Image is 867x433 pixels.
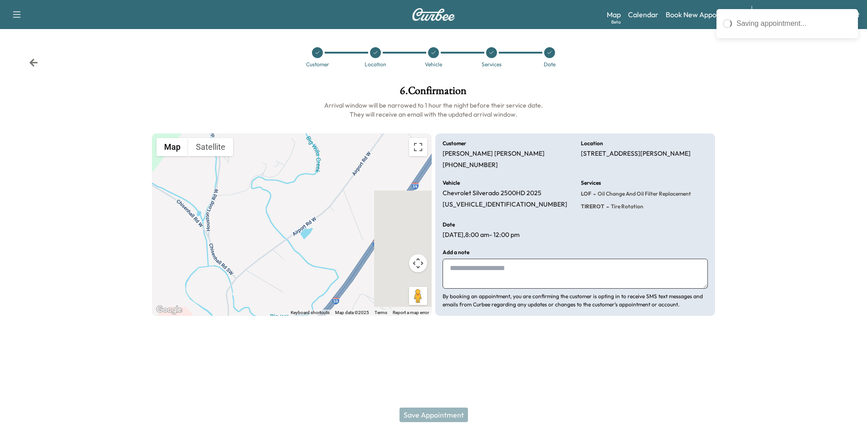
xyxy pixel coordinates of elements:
[443,231,520,239] p: [DATE] , 8:00 am - 12:00 pm
[581,180,601,186] h6: Services
[154,304,184,316] img: Google
[736,18,852,29] div: Saving appointment...
[393,310,429,315] a: Report a map error
[443,201,567,209] p: [US_VEHICLE_IDENTIFICATION_NUMBER]
[443,180,460,186] h6: Vehicle
[425,62,442,67] div: Vehicle
[596,190,691,197] span: Oil Change and Oil Filter Replacement
[152,101,716,119] h6: Arrival window will be narrowed to 1 hour the night before their service date. They will receive ...
[581,141,603,146] h6: Location
[581,150,691,158] p: [STREET_ADDRESS][PERSON_NAME]
[591,189,596,198] span: -
[335,310,369,315] span: Map data ©2025
[544,62,555,67] div: Date
[291,310,330,316] button: Keyboard shortcuts
[156,138,188,156] button: Show street map
[188,138,233,156] button: Show satellite imagery
[443,292,708,309] p: By booking an appointment, you are confirming the customer is opting in to receive SMS text messa...
[604,202,609,211] span: -
[482,62,502,67] div: Services
[443,250,469,255] h6: Add a note
[365,62,386,67] div: Location
[628,9,658,20] a: Calendar
[152,85,716,101] h1: 6 . Confirmation
[581,203,604,210] span: TIREROT
[443,189,541,197] p: Chevrolet Silverado 2500HD 2025
[581,190,591,197] span: LOF
[443,222,455,227] h6: Date
[154,304,184,316] a: Open this area in Google Maps (opens a new window)
[409,254,427,272] button: Map camera controls
[412,8,455,21] img: Curbee Logo
[443,150,545,158] p: [PERSON_NAME] [PERSON_NAME]
[409,138,427,156] button: Toggle fullscreen view
[306,62,329,67] div: Customer
[609,203,643,210] span: Tire Rotation
[29,58,38,67] div: Back
[443,161,498,169] p: [PHONE_NUMBER]
[611,19,621,25] div: Beta
[607,9,621,20] a: MapBeta
[409,287,427,305] button: Drag Pegman onto the map to open Street View
[443,141,466,146] h6: Customer
[375,310,387,315] a: Terms
[666,9,742,20] a: Book New Appointment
